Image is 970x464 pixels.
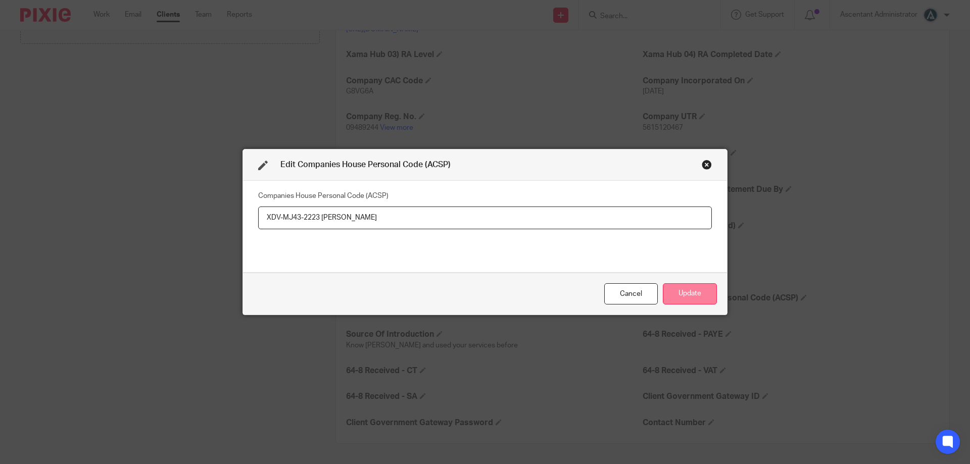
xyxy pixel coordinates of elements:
div: Close this dialog window [702,160,712,170]
label: Companies House Personal Code (ACSP) [258,191,389,201]
div: Close this dialog window [604,283,658,305]
button: Update [663,283,717,305]
input: Companies House Personal Code (ACSP) [258,207,712,229]
span: Edit Companies House Personal Code (ACSP) [280,161,451,169]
